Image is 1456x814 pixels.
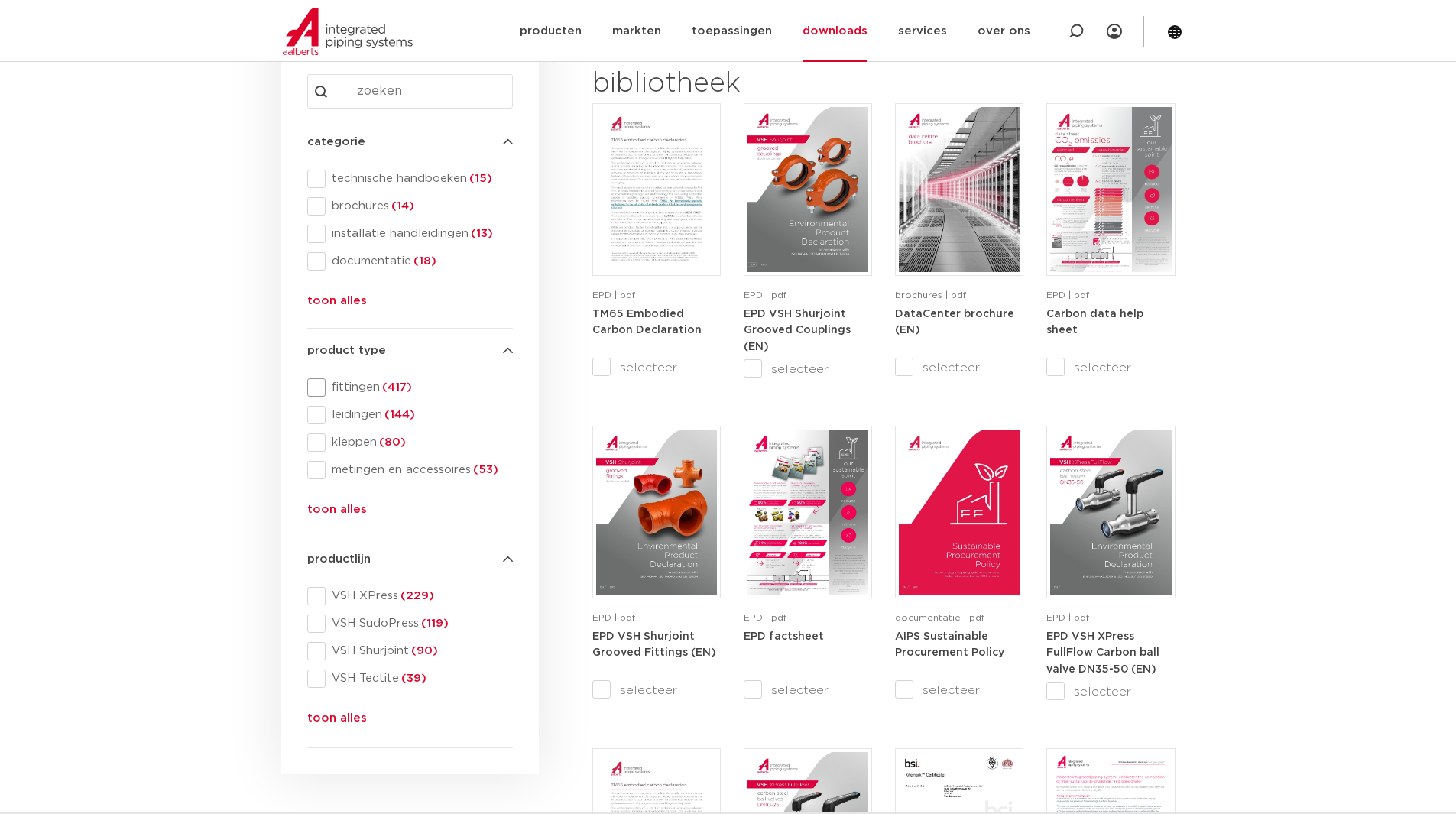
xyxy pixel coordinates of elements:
[744,613,786,622] span: EPD | pdf
[744,308,851,352] a: EPD VSH Shurjoint Grooved Couplings (EN)
[1046,683,1175,701] label: selecteer
[1046,631,1159,675] strong: EPD VSH XPress FullFlow Carbon ball valve DN35-50 (EN)
[326,435,513,450] span: kleppen
[382,409,415,420] span: (144)
[895,358,1023,377] label: selecteer
[307,461,513,479] div: metingen en accessoires(53)
[399,673,426,684] span: (39)
[307,501,367,525] button: toon alles
[895,309,1014,336] strong: DataCenter brochure (EN)
[1046,358,1175,377] label: selecteer
[409,645,438,657] span: (90)
[744,631,824,642] strong: EPD factsheet
[744,681,872,699] label: selecteer
[744,631,824,642] a: EPD factsheet
[326,171,513,186] span: technische handboeken
[307,642,513,660] div: VSH Shurjoint(90)
[592,631,716,659] strong: EPD VSH Shurjoint Grooved Fittings (EN)
[307,550,513,569] h4: productlijn
[307,378,513,397] div: fittingen(417)
[592,613,635,622] span: EPD | pdf
[1046,613,1089,622] span: EPD | pdf
[326,644,513,659] span: VSH Shurjoint
[469,228,493,239] span: (13)
[1046,309,1143,336] strong: Carbon data help sheet
[307,252,513,271] div: documentatie(18)
[895,290,966,300] span: brochures | pdf
[592,681,721,699] label: selecteer
[596,430,717,595] img: VSH-Shurjoint-Grooved-Fittings_A4EPD_5011523_EN-pdf.jpg
[895,631,1004,659] strong: AIPS Sustainable Procurement Policy
[307,342,513,360] h4: product type
[307,670,513,688] div: VSH Tectite(39)
[744,360,872,378] label: selecteer
[592,309,702,336] strong: TM65 Embodied Carbon Declaration
[596,107,717,272] img: TM65-Embodied-Carbon-Declaration-pdf.jpg
[307,406,513,424] div: leidingen(144)
[377,436,406,448] span: (80)
[307,225,513,243] div: installatie handleidingen(13)
[326,671,513,686] span: VSH Tectite
[471,464,498,475] span: (53)
[307,197,513,216] div: brochures(14)
[326,407,513,423] span: leidingen
[1050,430,1171,595] img: VSH-XPress-Carbon-BallValveDN35-50_A4EPD_5011435-_2024_1.0_EN-pdf.jpg
[1046,308,1143,336] a: Carbon data help sheet
[419,618,449,629] span: (119)
[307,709,367,734] button: toon alles
[326,380,513,395] span: fittingen
[326,616,513,631] span: VSH SudoPress
[380,381,412,393] span: (417)
[895,308,1014,336] a: DataCenter brochure (EN)
[467,173,492,184] span: (15)
[899,107,1020,272] img: DataCenter_A4Brochure-5011610-2025_1.0_Pegler-UK-pdf.jpg
[389,200,414,212] span: (14)
[326,462,513,478] span: metingen en accessoires
[747,430,868,595] img: Aips-EPD-A4Factsheet_NL-pdf.jpg
[744,309,851,352] strong: EPD VSH Shurjoint Grooved Couplings (EN)
[307,170,513,188] div: technische handboeken(15)
[307,587,513,605] div: VSH XPress(229)
[747,107,868,272] img: VSH-Shurjoint-Grooved-Couplings_A4EPD_5011512_EN-pdf.jpg
[592,358,721,377] label: selecteer
[895,613,984,622] span: documentatie | pdf
[592,631,716,659] a: EPD VSH Shurjoint Grooved Fittings (EN)
[411,255,436,267] span: (18)
[744,290,786,300] span: EPD | pdf
[895,681,1023,699] label: selecteer
[1046,631,1159,675] a: EPD VSH XPress FullFlow Carbon ball valve DN35-50 (EN)
[326,226,513,242] span: installatie handleidingen
[307,133,513,151] h4: categorie
[326,589,513,604] span: VSH XPress
[1050,107,1171,272] img: NL-Carbon-data-help-sheet-pdf.jpg
[592,290,635,300] span: EPD | pdf
[307,433,513,452] div: kleppen(80)
[326,254,513,269] span: documentatie
[899,430,1020,595] img: Aips_A4Sustainable-Procurement-Policy_5011446_EN-pdf.jpg
[307,292,367,316] button: toon alles
[592,66,864,102] h2: bibliotheek
[326,199,513,214] span: brochures
[307,615,513,633] div: VSH SudoPress(119)
[895,631,1004,659] a: AIPS Sustainable Procurement Policy
[592,308,702,336] a: TM65 Embodied Carbon Declaration
[1046,290,1089,300] span: EPD | pdf
[398,590,434,602] span: (229)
